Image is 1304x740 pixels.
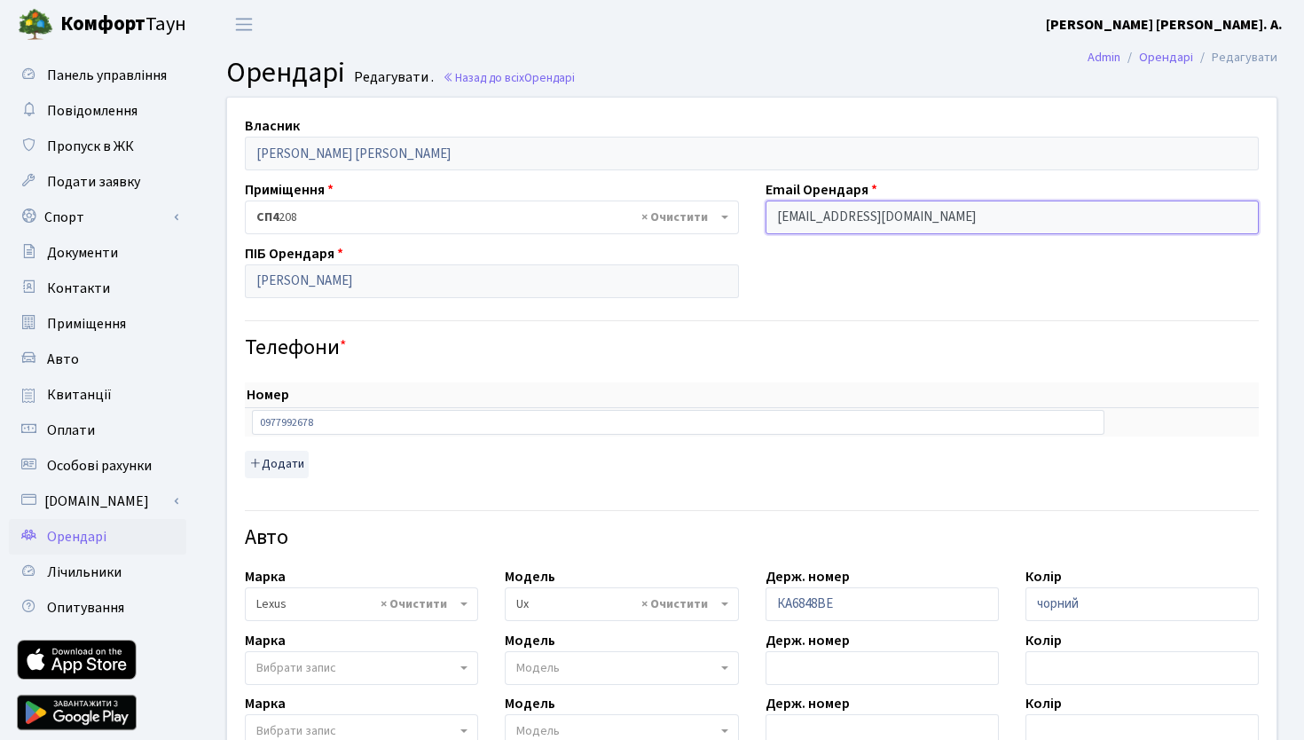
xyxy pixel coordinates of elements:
span: Приміщення [47,314,126,334]
span: Орендарі [524,69,575,86]
span: Лічильники [47,563,122,582]
span: Вибрати запис [256,659,336,677]
label: Модель [505,566,555,587]
span: Модель [516,722,560,740]
span: Lexus [245,587,478,621]
a: Контакти [9,271,186,306]
span: Повідомлення [47,101,137,121]
span: Авто [47,350,79,369]
label: Модель [505,693,555,714]
a: Лічильники [9,555,186,590]
a: Орендарі [1139,48,1193,67]
label: Колір [1025,566,1062,587]
label: Колір [1025,630,1062,651]
img: logo.png [18,7,53,43]
a: Пропуск в ЖК [9,129,186,164]
span: Оплати [47,421,95,440]
a: Орендарі [9,519,186,555]
label: Власник [245,115,300,137]
button: Додати [245,451,309,478]
a: Особові рахунки [9,448,186,484]
h4: Телефони [245,335,1259,361]
span: <b>СП4</b>&nbsp;&nbsp;&nbsp;208 [256,209,717,226]
small: Редагувати . [350,69,434,86]
span: Видалити всі елементи [641,595,708,613]
label: Марка [245,693,286,714]
a: Admin [1088,48,1120,67]
span: Орендарі [47,527,106,547]
label: Марка [245,566,286,587]
b: Комфорт [60,10,145,38]
a: Панель управління [9,58,186,93]
label: ПІБ Орендаря [245,243,343,264]
a: [DOMAIN_NAME] [9,484,186,519]
a: Опитування [9,590,186,626]
label: Держ. номер [766,630,850,651]
a: Назад до всіхОрендарі [443,69,575,86]
span: Пропуск в ЖК [47,137,134,156]
th: Номер [245,382,1112,408]
label: Держ. номер [766,566,850,587]
a: Квитанції [9,377,186,413]
label: Email Орендаря [766,179,877,201]
span: Контакти [47,279,110,298]
a: Оплати [9,413,186,448]
label: Колір [1025,693,1062,714]
a: Документи [9,235,186,271]
label: Держ. номер [766,693,850,714]
span: Модель [516,659,560,677]
b: [PERSON_NAME] [PERSON_NAME]. А. [1046,15,1283,35]
label: Приміщення [245,179,334,201]
span: Таун [60,10,186,40]
span: Ux [505,587,738,621]
span: Документи [47,243,118,263]
span: Вибрати запис [256,722,336,740]
h4: Авто [245,525,1259,551]
span: Lexus [256,595,456,613]
span: Особові рахунки [47,456,152,476]
button: Переключити навігацію [222,10,266,39]
label: Модель [505,630,555,651]
a: Приміщення [9,306,186,342]
a: Авто [9,342,186,377]
span: Орендарі [226,52,345,93]
li: Редагувати [1193,48,1277,67]
span: Подати заявку [47,172,140,192]
span: Панель управління [47,66,167,85]
span: Видалити всі елементи [641,209,708,226]
nav: breadcrumb [1061,39,1304,76]
a: [PERSON_NAME] [PERSON_NAME]. А. [1046,14,1283,35]
label: Марка [245,630,286,651]
span: Опитування [47,598,124,618]
span: Ux [516,595,716,613]
span: Квитанції [47,385,112,405]
input: Буде використано в якості логіна [766,201,1260,234]
a: Подати заявку [9,164,186,200]
b: СП4 [256,209,279,226]
span: Видалити всі елементи [381,595,447,613]
a: Повідомлення [9,93,186,129]
a: Спорт [9,200,186,235]
span: <b>СП4</b>&nbsp;&nbsp;&nbsp;208 [245,201,739,234]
